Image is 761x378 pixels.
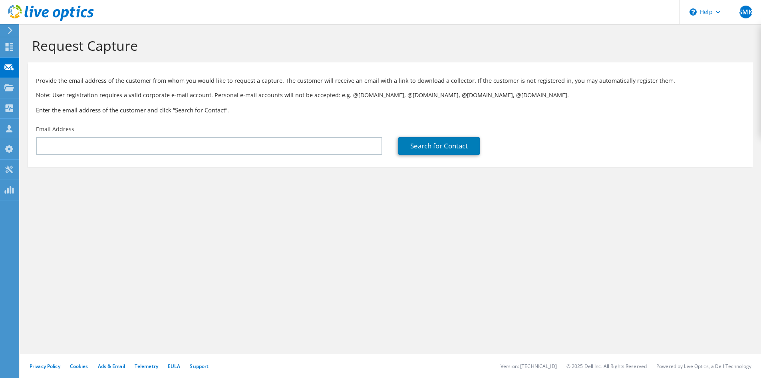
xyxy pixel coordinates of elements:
h1: Request Capture [32,37,745,54]
a: Support [190,363,209,370]
a: Privacy Policy [30,363,60,370]
a: EULA [168,363,180,370]
label: Email Address [36,125,74,133]
span: SMK [739,6,752,18]
li: Version: [TECHNICAL_ID] [501,363,557,370]
li: © 2025 Dell Inc. All Rights Reserved [566,363,647,370]
p: Note: User registration requires a valid corporate e-mail account. Personal e-mail accounts will ... [36,91,745,100]
li: Powered by Live Optics, a Dell Technology [656,363,751,370]
svg: \n [689,8,697,16]
p: Provide the email address of the customer from whom you would like to request a capture. The cust... [36,76,745,85]
a: Cookies [70,363,88,370]
a: Ads & Email [98,363,125,370]
h3: Enter the email address of the customer and click “Search for Contact”. [36,106,745,114]
a: Search for Contact [398,137,480,155]
a: Telemetry [135,363,158,370]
